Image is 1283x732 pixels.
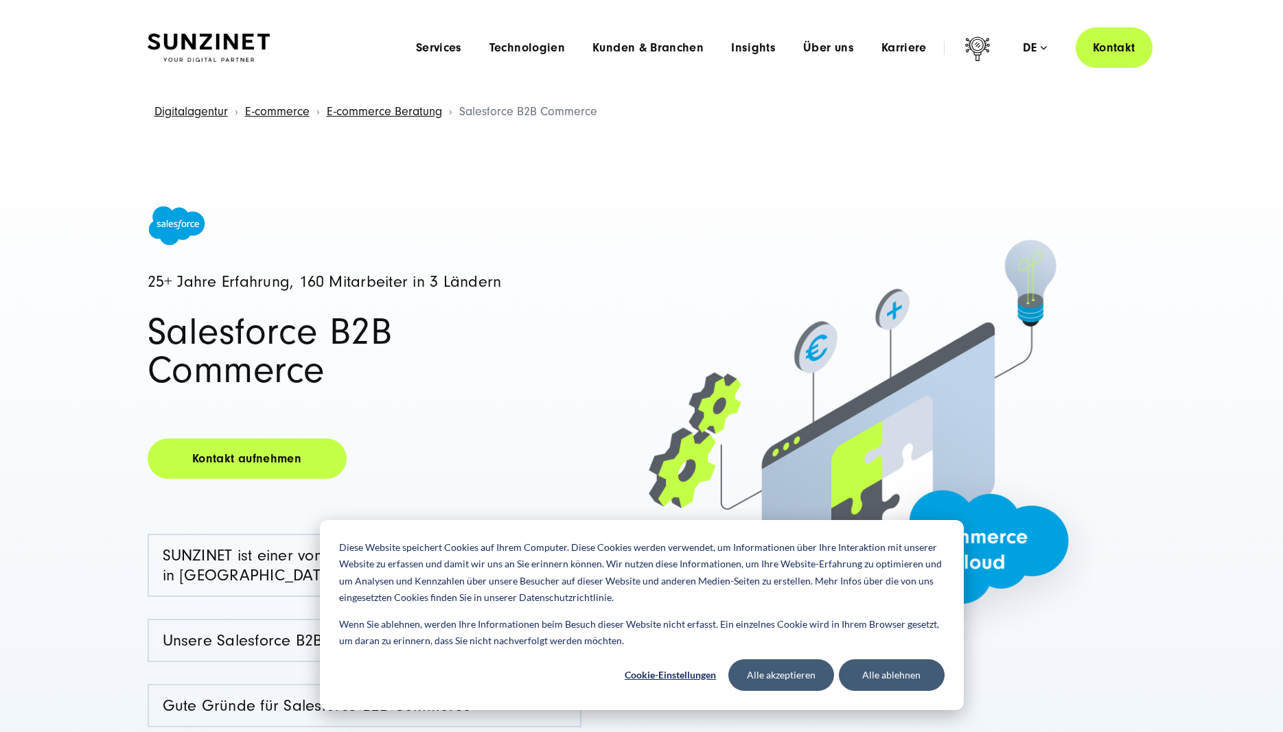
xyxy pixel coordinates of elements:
[489,41,565,55] a: Technologien
[881,41,927,55] a: Karriere
[592,41,704,55] a: Kunden & Branchen
[459,104,597,119] span: Salesforce B2B Commerce
[154,104,228,119] a: Digitalagentur
[148,438,347,479] a: Kontakt aufnehmen
[148,313,581,390] h1: Salesforce B2B Commerce
[803,41,854,55] a: Über uns
[1023,41,1047,55] div: de
[339,539,945,606] p: Diese Website speichert Cookies auf Ihrem Computer. Diese Cookies werden verwendet, um Informatio...
[839,659,945,691] button: Alle ablehnen
[245,104,310,119] a: E-commerce
[148,34,270,62] img: SUNZINET Full Service Digital Agentur
[149,685,580,726] a: Gute Gründe für Salesforce B2B Commerce
[1076,27,1153,68] a: Kontakt
[618,659,724,691] button: Cookie-Einstellungen
[339,616,945,650] p: Wenn Sie ablehnen, werden Ihre Informationen beim Besuch dieser Website nicht erfasst. Ein einzel...
[731,41,776,55] a: Insights
[416,41,462,55] a: Services
[728,659,834,691] button: Alle akzeptieren
[149,535,580,595] a: SUNZINET ist einer von 7 Salesforce-Lizenzhändlern in [GEOGRAPHIC_DATA]
[320,520,964,710] div: Cookie banner
[597,189,1120,712] img: salesforce b2b commerce implementierung agentur - salesforce b2b commerce agentur SUNZINET
[327,104,442,119] a: E-commerce Beratung
[149,620,580,661] a: Unsere Salesforce B2B commerce Cloud Services
[148,274,581,291] h4: 25+ Jahre Erfahrung, 160 Mitarbeiter in 3 Ländern
[148,205,206,246] img: Salesforce Logo - Salesforce Partner Agentur SUNZINET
